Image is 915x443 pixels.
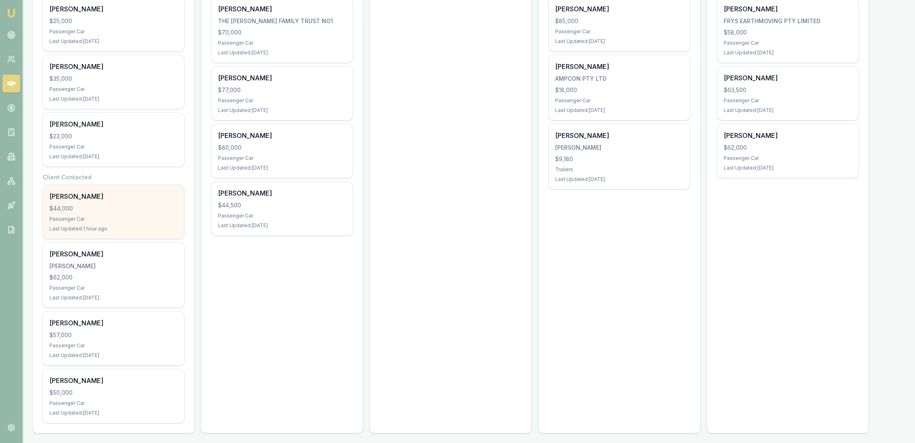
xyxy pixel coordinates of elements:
[218,188,346,198] div: [PERSON_NAME]
[218,155,346,161] div: Passenger Car
[724,144,852,152] div: $62,000
[49,400,177,406] div: Passenger Car
[555,155,683,163] div: $9,180
[49,216,177,222] div: Passenger Car
[49,153,177,160] div: Last Updated: [DATE]
[724,165,852,171] div: Last Updated: [DATE]
[218,201,346,209] div: $44,500
[49,132,177,140] div: $23,000
[218,107,346,114] div: Last Updated: [DATE]
[49,4,177,14] div: [PERSON_NAME]
[555,4,683,14] div: [PERSON_NAME]
[218,131,346,140] div: [PERSON_NAME]
[555,176,683,183] div: Last Updated: [DATE]
[555,131,683,140] div: [PERSON_NAME]
[555,17,683,25] div: $85,000
[49,17,177,25] div: $25,000
[49,318,177,328] div: [PERSON_NAME]
[555,86,683,94] div: $18,000
[49,226,177,232] div: Last Updated: 1 hour ago
[555,28,683,35] div: Passenger Car
[724,155,852,161] div: Passenger Car
[49,204,177,213] div: $44,000
[724,4,852,14] div: [PERSON_NAME]
[49,96,177,102] div: Last Updated: [DATE]
[218,86,346,94] div: $77,000
[49,389,177,397] div: $50,000
[555,166,683,173] div: Trailers
[218,222,346,229] div: Last Updated: [DATE]
[218,4,346,14] div: [PERSON_NAME]
[724,97,852,104] div: Passenger Car
[49,28,177,35] div: Passenger Car
[724,73,852,83] div: [PERSON_NAME]
[724,17,852,25] div: FRYS EARTHMOVING PTY LIMITED
[49,75,177,83] div: $35,000
[49,86,177,92] div: Passenger Car
[49,249,177,259] div: [PERSON_NAME]
[49,273,177,282] div: $62,000
[49,331,177,339] div: $57,000
[724,28,852,37] div: $58,000
[218,144,346,152] div: $80,000
[724,107,852,114] div: Last Updated: [DATE]
[49,119,177,129] div: [PERSON_NAME]
[555,144,683,152] div: [PERSON_NAME]
[555,38,683,45] div: Last Updated: [DATE]
[49,376,177,385] div: [PERSON_NAME]
[49,410,177,416] div: Last Updated: [DATE]
[218,40,346,46] div: Passenger Car
[724,86,852,94] div: $63,500
[218,213,346,219] div: Passenger Car
[218,97,346,104] div: Passenger Car
[6,8,16,18] img: emu-icon-u.png
[724,40,852,46] div: Passenger Car
[555,107,683,114] div: Last Updated: [DATE]
[724,131,852,140] div: [PERSON_NAME]
[218,17,346,25] div: THE [PERSON_NAME] FAMILY TRUST NO1
[218,73,346,83] div: [PERSON_NAME]
[218,49,346,56] div: Last Updated: [DATE]
[43,173,184,181] h4: Client Contacted
[49,295,177,301] div: Last Updated: [DATE]
[555,62,683,71] div: [PERSON_NAME]
[49,38,177,45] div: Last Updated: [DATE]
[49,62,177,71] div: [PERSON_NAME]
[49,342,177,349] div: Passenger Car
[724,49,852,56] div: Last Updated: [DATE]
[49,191,177,201] div: [PERSON_NAME]
[218,165,346,171] div: Last Updated: [DATE]
[49,144,177,150] div: Passenger Car
[49,285,177,291] div: Passenger Car
[49,262,177,270] div: [PERSON_NAME]
[218,28,346,37] div: $70,000
[49,352,177,359] div: Last Updated: [DATE]
[555,97,683,104] div: Passenger Car
[555,75,683,83] div: AMPCON PTY LTD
